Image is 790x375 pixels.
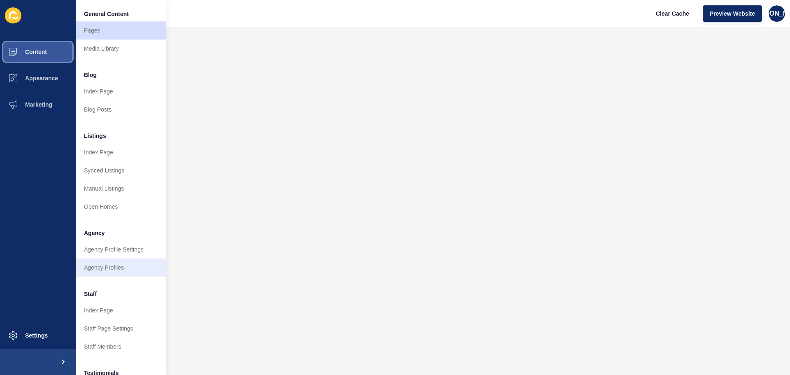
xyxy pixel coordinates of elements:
a: Staff Page Settings [76,319,166,338]
a: Open Homes [76,198,166,216]
span: General Content [84,10,129,18]
a: Manual Listings [76,179,166,198]
a: Agency Profile Settings [76,240,166,259]
a: Blog Posts [76,100,166,119]
a: Index Page [76,301,166,319]
a: Synced Listings [76,161,166,179]
span: Staff [84,290,97,298]
button: Clear Cache [649,5,696,22]
a: Pages [76,21,166,40]
span: Blog [84,71,97,79]
button: Preview Website [703,5,762,22]
a: Staff Members [76,338,166,356]
span: Clear Cache [656,9,689,18]
a: Agency Profiles [76,259,166,277]
span: Agency [84,229,105,237]
a: Index Page [76,143,166,161]
span: Preview Website [710,9,755,18]
a: Index Page [76,82,166,100]
span: Listings [84,132,106,140]
a: Media Library [76,40,166,58]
